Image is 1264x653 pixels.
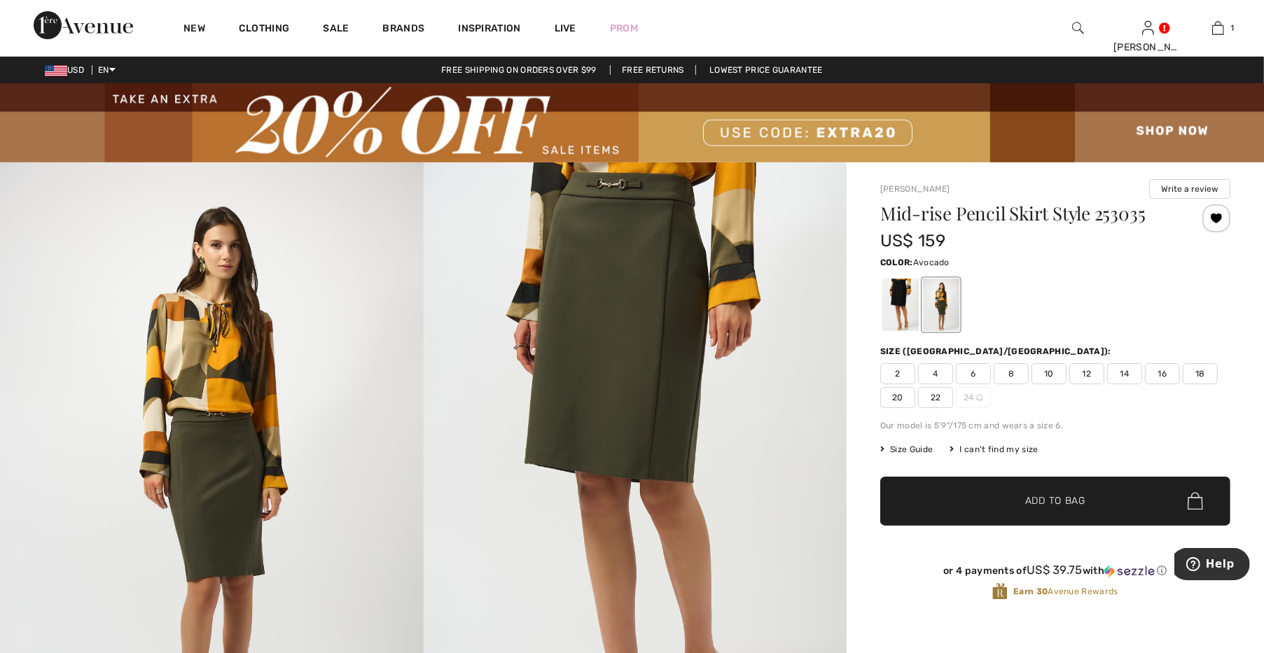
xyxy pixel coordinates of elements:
[323,22,349,37] a: Sale
[950,443,1038,456] div: I can't find my size
[383,22,425,37] a: Brands
[1025,493,1085,508] span: Add to Bag
[610,65,696,75] a: Free Returns
[880,363,915,384] span: 2
[45,65,67,76] img: US Dollar
[994,363,1029,384] span: 8
[1013,585,1118,598] span: Avenue Rewards
[1072,20,1084,36] img: search the website
[610,21,638,36] a: Prom
[698,65,834,75] a: Lowest Price Guarantee
[976,394,983,401] img: ring-m.svg
[1188,492,1203,510] img: Bag.svg
[880,563,1230,582] div: or 4 payments ofUS$ 39.75withSezzle Click to learn more about Sezzle
[45,65,90,75] span: USD
[880,477,1230,526] button: Add to Bag
[1183,363,1218,384] span: 18
[1142,21,1154,34] a: Sign In
[1149,179,1230,199] button: Write a review
[1142,20,1154,36] img: My Info
[956,387,991,408] span: 24
[880,258,913,267] span: Color:
[98,65,116,75] span: EN
[918,387,953,408] span: 22
[555,21,576,36] a: Live
[918,363,953,384] span: 4
[1113,40,1182,55] div: [PERSON_NAME]
[183,22,205,37] a: New
[1183,20,1252,36] a: 1
[880,184,950,194] a: [PERSON_NAME]
[34,11,133,39] img: 1ère Avenue
[239,22,289,37] a: Clothing
[882,279,919,331] div: Black
[880,563,1230,577] div: or 4 payments of with
[1013,587,1048,596] strong: Earn 30
[1104,565,1155,577] img: Sezzle
[880,345,1114,358] div: Size ([GEOGRAPHIC_DATA]/[GEOGRAPHIC_DATA]):
[880,204,1172,223] h1: Mid-rise Pencil Skirt Style 253035
[1174,548,1250,583] iframe: Opens a widget where you can find more information
[430,65,608,75] a: Free shipping on orders over $99
[1231,22,1235,34] span: 1
[458,22,520,37] span: Inspiration
[923,279,959,331] div: Avocado
[992,582,1008,601] img: Avenue Rewards
[880,387,915,408] span: 20
[1145,363,1180,384] span: 16
[956,363,991,384] span: 6
[1212,20,1224,36] img: My Bag
[1032,363,1067,384] span: 10
[1027,563,1083,577] span: US$ 39.75
[913,258,950,267] span: Avocado
[1107,363,1142,384] span: 14
[880,231,945,251] span: US$ 159
[1069,363,1104,384] span: 12
[880,419,1230,432] div: Our model is 5'9"/175 cm and wears a size 6.
[880,443,933,456] span: Size Guide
